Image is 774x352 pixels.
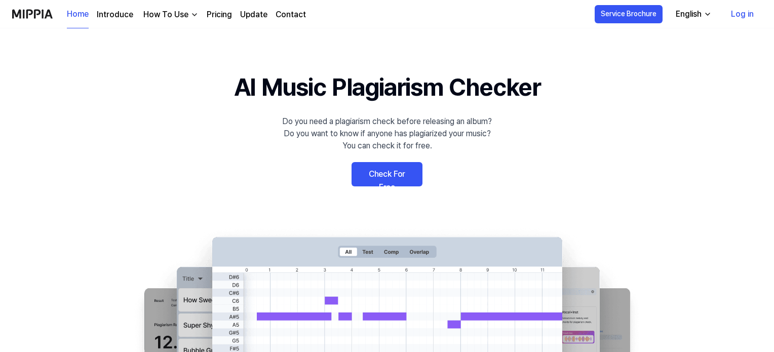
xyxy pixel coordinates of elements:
button: English [668,4,718,24]
a: Update [240,9,267,21]
div: English [674,8,704,20]
div: Do you need a plagiarism check before releasing an album? Do you want to know if anyone has plagi... [282,115,492,152]
a: Check For Free [352,162,422,186]
button: How To Use [141,9,199,21]
a: Introduce [97,9,133,21]
button: Service Brochure [595,5,663,23]
a: Home [67,1,89,28]
img: down [190,11,199,19]
h1: AI Music Plagiarism Checker [234,69,540,105]
a: Pricing [207,9,232,21]
div: How To Use [141,9,190,21]
a: Contact [276,9,306,21]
